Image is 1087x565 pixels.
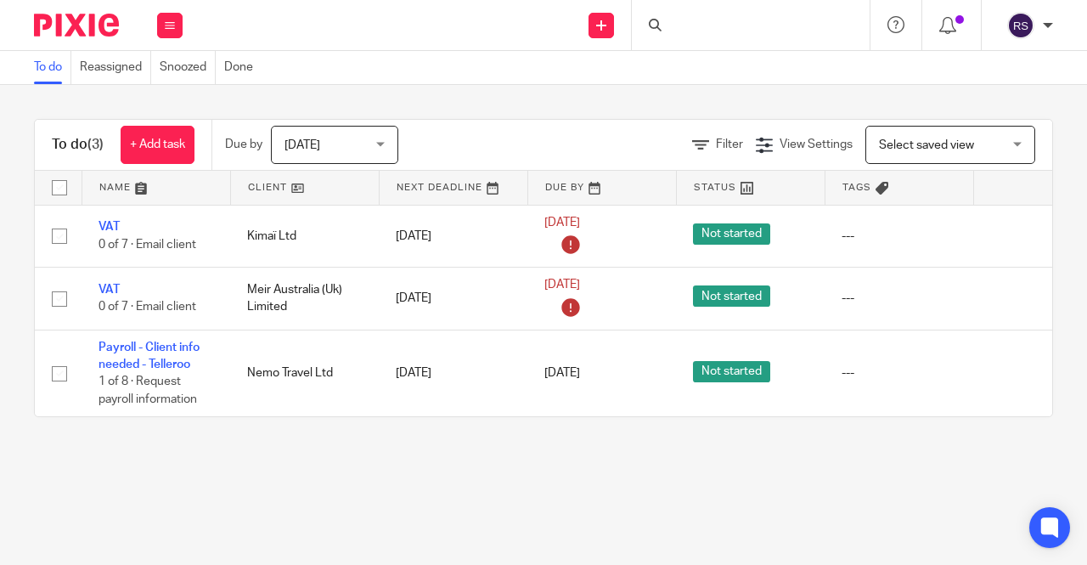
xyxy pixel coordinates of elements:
[99,342,200,370] a: Payroll - Client info needed - Telleroo
[230,268,379,331] td: Meir Australia (Uk) Limited
[544,217,580,229] span: [DATE]
[544,279,580,291] span: [DATE]
[693,285,770,307] span: Not started
[80,51,151,84] a: Reassigned
[87,138,104,151] span: (3)
[842,290,956,307] div: ---
[160,51,216,84] a: Snoozed
[34,14,119,37] img: Pixie
[99,239,196,251] span: 0 of 7 · Email client
[121,126,194,164] a: + Add task
[693,223,770,245] span: Not started
[99,376,197,406] span: 1 of 8 · Request payroll information
[52,136,104,154] h1: To do
[544,368,580,380] span: [DATE]
[230,330,379,416] td: Nemo Travel Ltd
[99,284,120,296] a: VAT
[379,268,527,331] td: [DATE]
[224,51,262,84] a: Done
[842,228,956,245] div: ---
[693,361,770,382] span: Not started
[842,364,956,381] div: ---
[284,139,320,151] span: [DATE]
[842,183,871,192] span: Tags
[716,138,743,150] span: Filter
[34,51,71,84] a: To do
[379,205,527,268] td: [DATE]
[230,205,379,268] td: Kimaï Ltd
[379,330,527,416] td: [DATE]
[780,138,853,150] span: View Settings
[1007,12,1034,39] img: svg%3E
[225,136,262,153] p: Due by
[99,302,196,314] span: 0 of 7 · Email client
[879,139,974,151] span: Select saved view
[99,221,120,233] a: VAT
